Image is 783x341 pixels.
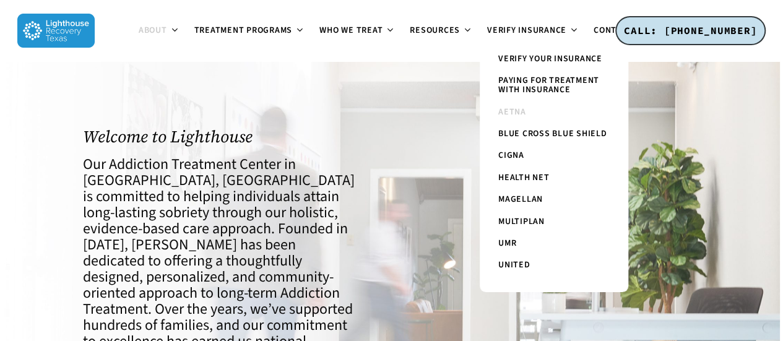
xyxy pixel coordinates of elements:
[624,24,757,37] span: CALL: [PHONE_NUMBER]
[498,215,545,228] span: Multiplan
[498,237,516,249] span: UMR
[615,16,766,46] a: CALL: [PHONE_NUMBER]
[410,24,460,37] span: Resources
[492,123,616,145] a: Blue Cross Blue Shield
[312,26,402,36] a: Who We Treat
[487,24,566,37] span: Verify Insurance
[492,233,616,254] a: UMR
[498,259,530,271] span: United
[492,48,616,70] a: Verify Your Insurance
[480,26,586,36] a: Verify Insurance
[492,167,616,189] a: Health Net
[187,26,313,36] a: Treatment Programs
[498,106,526,118] span: Aetna
[492,254,616,276] a: United
[139,24,167,37] span: About
[194,24,293,37] span: Treatment Programs
[319,24,383,37] span: Who We Treat
[492,101,616,123] a: Aetna
[594,24,632,37] span: Contact
[83,127,358,147] h1: Welcome to Lighthouse
[131,26,187,36] a: About
[498,127,607,140] span: Blue Cross Blue Shield
[498,149,524,162] span: Cigna
[492,145,616,166] a: Cigna
[498,171,550,184] span: Health Net
[492,189,616,210] a: Magellan
[402,26,480,36] a: Resources
[498,193,543,205] span: Magellan
[492,70,616,101] a: Paying for Treatment with Insurance
[17,14,95,48] img: Lighthouse Recovery Texas
[498,74,599,96] span: Paying for Treatment with Insurance
[586,26,652,36] a: Contact
[498,53,602,65] span: Verify Your Insurance
[492,211,616,233] a: Multiplan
